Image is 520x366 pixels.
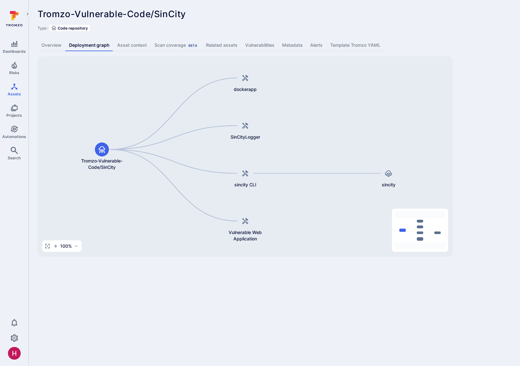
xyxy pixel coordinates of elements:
[202,39,241,51] a: Related assets
[65,39,113,51] a: Deployment graph
[24,10,32,18] button: Expand navigation menu
[234,86,257,93] span: dockerapp
[38,39,511,51] div: Asset tabs
[38,39,65,51] a: Overview
[60,243,72,249] span: 100 %
[278,39,306,51] a: Metadata
[8,155,21,160] span: Search
[154,42,198,48] div: Scan coverage
[8,92,21,96] span: Assets
[8,347,21,360] img: ACg8ocKzQzwPSwOZT_k9C736TfcBpCStqIZdMR9gXOhJgTaH9y_tsw=s96-c
[326,39,384,51] a: Template Tromzo YAML
[58,26,88,31] span: Code repository
[6,113,22,118] span: Projects
[382,182,395,188] span: sincity
[234,182,256,188] span: sincity CLI
[241,39,278,51] a: Vulnerabilities
[187,43,198,48] div: Beta
[2,134,26,139] span: Automations
[25,11,30,17] i: Expand navigation menu
[231,134,260,140] span: SinCityLogger
[8,347,21,360] div: Harshil Parikh
[220,229,271,242] span: Vulnerable Web Application
[38,26,47,31] span: Type:
[9,70,19,75] span: Risks
[38,9,186,19] span: Tromzo-Vulnerable-Code/SinCity
[306,39,326,51] a: Alerts
[76,158,127,170] span: Tromzo-Vulnerable-Code/SinCity
[3,49,26,54] span: Dashboards
[113,39,151,51] a: Asset context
